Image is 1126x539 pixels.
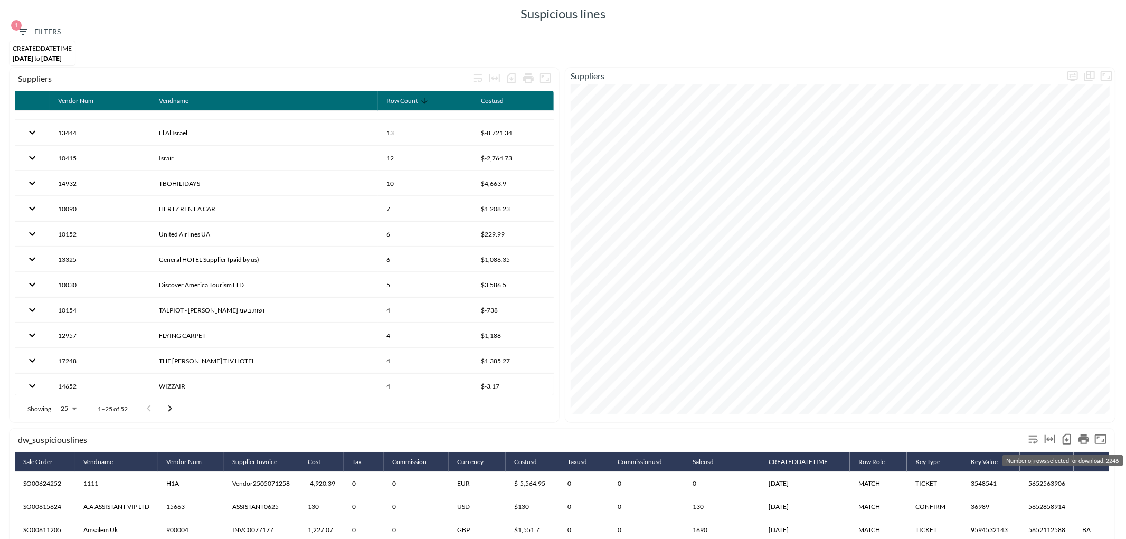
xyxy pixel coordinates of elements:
div: Number of rows selected for download: 2246 [1002,455,1123,466]
button: expand row [23,276,41,294]
th: 5652563906 [1020,472,1074,495]
div: Number of rows selected for download: 52 [503,70,520,87]
p: Showing [27,404,51,413]
th: 0 [609,472,684,495]
th: THE GEORGE TLV HOTEL [150,348,378,373]
th: USD [449,495,506,518]
div: Print [1075,431,1092,448]
div: Currency [457,456,484,468]
th: ASSISTANT0625 [224,495,299,518]
th: $130 [506,495,559,518]
th: $1,188 [472,323,554,348]
th: 4 [378,298,472,323]
span: Vendor Num [58,94,107,107]
th: 4 [378,348,472,373]
span: Vendname [159,94,202,107]
button: Go to next page [159,398,181,419]
div: Key Value [971,456,998,468]
span: CREATEDDATETIME [769,456,841,468]
th: H1A [158,472,224,495]
div: Costusd [481,94,504,107]
th: 14932 [50,171,150,196]
p: 1–25 of 52 [98,404,128,413]
div: Wrap text [469,70,486,87]
span: Currency [457,456,497,468]
span: Row Role [858,456,898,468]
span: Vendname [83,456,127,468]
button: expand row [23,301,41,319]
th: United Airlines UA [150,222,378,247]
div: CREATEDDATETIME [769,456,828,468]
div: Toggle table layout between fixed and auto (default: auto) [486,70,503,87]
th: MATCH [850,472,907,495]
th: EUR [449,472,506,495]
th: FLYING CARPET [150,323,378,348]
th: 13 [378,120,472,145]
th: Vendor2505071258 [224,472,299,495]
th: 10030 [50,272,150,297]
div: Key Type [915,456,940,468]
th: 130 [684,495,760,518]
th: 5 [378,272,472,297]
th: 6 [378,222,472,247]
div: Vendname [159,94,188,107]
th: CONFIRM [907,495,962,518]
th: WIZZAIR [150,374,378,399]
th: $229.99 [472,222,554,247]
button: expand row [23,124,41,141]
button: Fullscreen [537,70,554,87]
div: Tax [352,456,362,468]
th: 0 [559,472,609,495]
div: Show as… [1081,68,1098,84]
span: Costusd [481,94,517,107]
th: MATCH [850,495,907,518]
th: $-2,764.73 [472,146,554,171]
div: Vendor Num [166,456,202,468]
th: A.A ASSISTANT VIP LTD [75,495,158,518]
th: 0 [609,495,684,518]
div: Saleusd [693,456,714,468]
th: 15663 [158,495,224,518]
div: Number of rows selected for download: 2246 [1058,431,1075,448]
div: 25 [55,402,81,415]
span: Vendor Num [166,456,215,468]
div: Cost [308,456,320,468]
div: Costusd [514,456,537,468]
th: Discover America Tourism LTD [150,272,378,297]
button: more [1064,68,1081,84]
div: Taxusd [567,456,587,468]
div: Supplier Invoice [232,456,277,468]
th: HERTZ RENT A CAR [150,196,378,221]
span: Key Value [971,456,1011,468]
div: Row Count [386,94,418,107]
th: TALPIOT - י הלל ושות בעמ [150,298,378,323]
span: Taxusd [567,456,601,468]
th: SO00615624 [15,495,75,518]
div: Commission [392,456,427,468]
span: to [34,54,40,62]
button: Fullscreen [1092,431,1109,448]
th: General HOTEL Supplier (paid by us) [150,247,378,272]
th: 10415 [50,146,150,171]
th: $1,086.35 [472,247,554,272]
th: SO00624252 [15,472,75,495]
th: 130 [299,495,344,518]
th: 3548541 [962,472,1020,495]
th: 10090 [50,196,150,221]
span: Sale Order [23,456,67,468]
span: Row Count [386,94,431,107]
span: Costusd [514,456,551,468]
div: Suppliers [18,73,469,83]
th: TBOHILIDAYS [150,171,378,196]
div: CREATEDDATETIME [13,44,72,52]
th: $-8,721.34 [472,120,554,145]
h5: Suspicious lines [521,5,605,22]
th: $-738 [472,298,554,323]
span: Saleusd [693,456,727,468]
th: 14652 [50,374,150,399]
th: 0 [384,472,449,495]
th: $4,663.9 [472,171,554,196]
span: Cost [308,456,334,468]
span: Commission [392,456,440,468]
button: expand row [23,250,41,268]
